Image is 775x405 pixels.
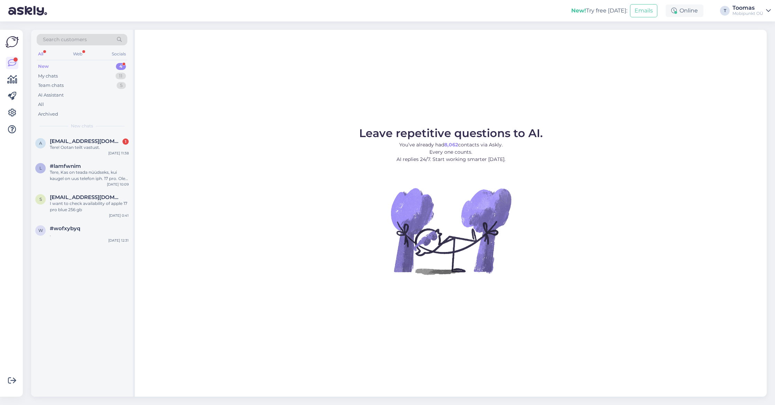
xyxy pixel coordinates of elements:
span: #wofxybyq [50,225,80,232]
div: Web [72,49,84,58]
div: Online [666,4,703,17]
div: T [720,6,730,16]
p: You’ve already had contacts via Askly. Every one counts. AI replies 24/7. Start working smarter [... [359,141,543,163]
div: My chats [38,73,58,80]
span: w [38,228,43,233]
b: New! [571,7,586,14]
div: New [38,63,49,70]
div: Archived [38,111,58,118]
span: S [39,197,42,202]
div: 11 [116,73,126,80]
div: [DATE] 12:31 [108,238,129,243]
div: [DATE] 11:38 [108,151,129,156]
div: Tere, Kas on teada nüüdseks, kui kaugel on uus telefon iph. 17 pro. Olen eeltellimuse teinud, kui... [50,169,129,182]
span: Andreasveide007@gmail.com [50,138,122,144]
span: A [39,141,42,146]
div: All [38,101,44,108]
div: Toomas [732,5,763,11]
b: 8,062 [444,142,458,148]
span: #lamfwnim [50,163,81,169]
div: Try free [DATE]: [571,7,627,15]
span: New chats [71,123,93,129]
div: [DATE] 0:41 [109,213,129,218]
img: Askly Logo [6,35,19,48]
span: l [39,165,42,171]
div: Tere! Ootan teilt vastust. [50,144,129,151]
div: AI Assistant [38,92,64,99]
div: 1 [122,138,129,145]
div: . [50,232,129,238]
div: Socials [110,49,127,58]
a: ToomasMobipunkt OÜ [732,5,771,16]
div: I want to check availability of apple 17 pro blue 256 gb [50,200,129,213]
div: 5 [117,82,126,89]
div: 4 [116,63,126,70]
span: Shubham971992@gmail.com [50,194,122,200]
span: Leave repetitive questions to AI. [359,126,543,140]
div: All [37,49,45,58]
button: Emails [630,4,657,17]
div: [DATE] 10:09 [107,182,129,187]
div: Team chats [38,82,64,89]
img: No Chat active [389,169,513,293]
span: Search customers [43,36,87,43]
div: Mobipunkt OÜ [732,11,763,16]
